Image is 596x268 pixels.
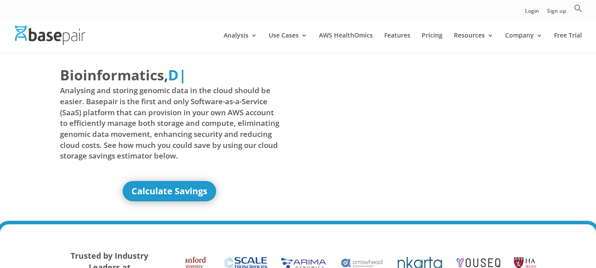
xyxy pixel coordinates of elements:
[422,32,442,53] a: Pricing
[574,4,583,13] svg: Search
[15,26,85,45] img: Basepair
[454,32,494,53] a: Resources
[554,32,582,53] a: Free Trial
[552,224,585,257] iframe: Drift Widget Chat Controller
[305,65,525,189] iframe: Basepair - NGS Analysis Simplified
[179,65,187,84] span: |
[224,32,257,53] a: Analysis
[168,65,179,84] span: D
[384,32,410,53] a: Features
[505,32,543,53] a: Company
[123,181,216,201] a: Calculate Savings
[525,8,539,18] a: Login
[574,4,583,18] a: Search Icon Link
[547,8,566,18] a: Sign up
[60,65,168,85] span: Bioinformatics,
[269,32,307,53] a: Use Cases
[319,32,373,53] a: AWS HealthOmics
[60,85,280,161] span: Analysing and storing genomic data in the cloud should be easier. Basepair is the first and only ...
